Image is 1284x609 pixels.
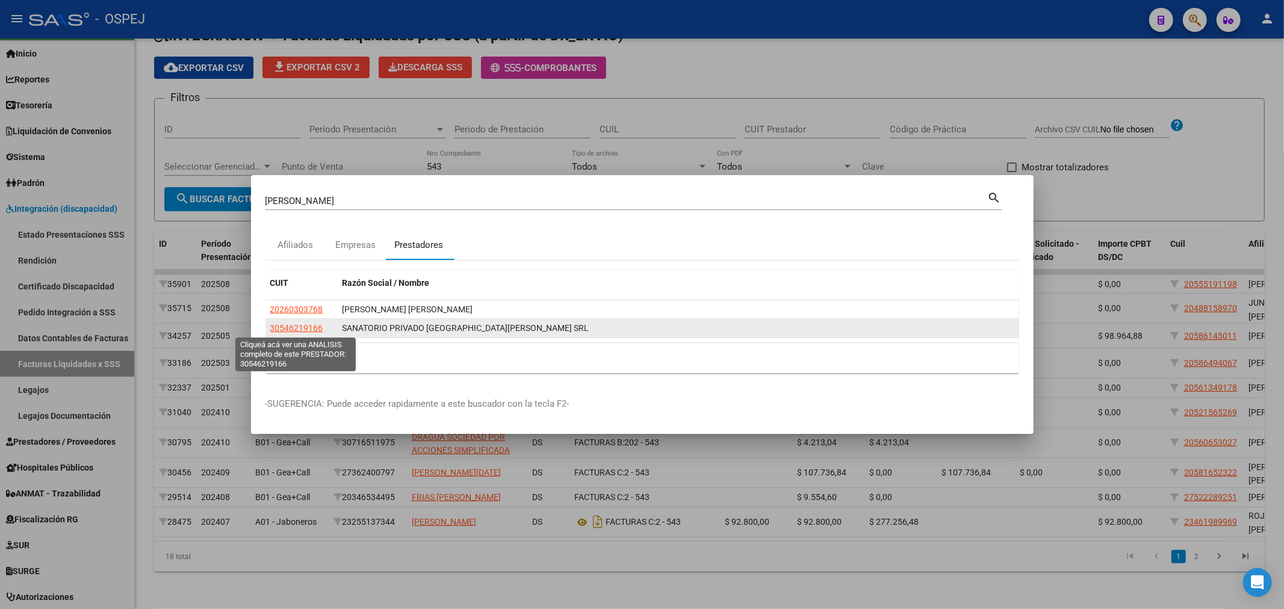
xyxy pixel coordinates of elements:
[395,238,444,252] div: Prestadores
[270,278,289,288] span: CUIT
[343,303,1014,317] div: [PERSON_NAME] [PERSON_NAME]
[343,321,1014,335] div: SANATORIO PRIVADO [GEOGRAPHIC_DATA][PERSON_NAME] SRL
[335,238,376,252] div: Empresas
[270,304,323,314] span: 20260303768
[1243,568,1272,597] div: Open Intercom Messenger
[265,270,338,296] datatable-header-cell: CUIT
[270,323,323,333] span: 30546219166
[265,397,1019,411] p: -SUGERENCIA: Puede acceder rapidamente a este buscador con la tecla F2-
[988,190,1002,204] mat-icon: search
[343,278,430,288] span: Razón Social / Nombre
[338,270,1019,296] datatable-header-cell: Razón Social / Nombre
[278,238,313,252] div: Afiliados
[265,343,1019,373] div: 2 total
